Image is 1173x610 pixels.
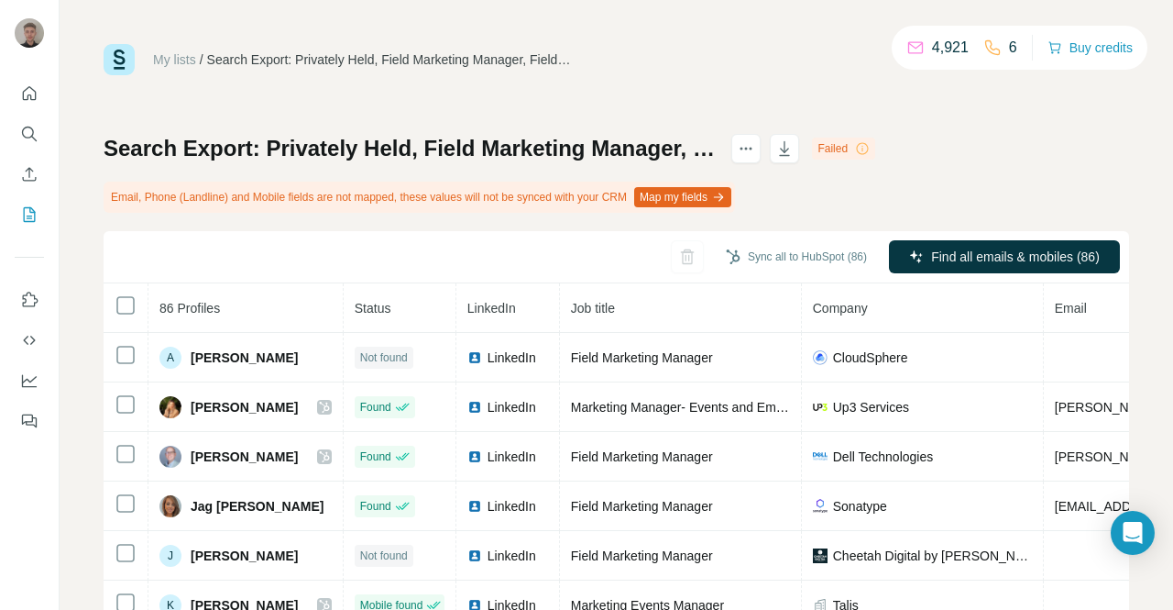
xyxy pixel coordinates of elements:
[488,547,536,565] span: LinkedIn
[355,301,391,316] span: Status
[360,399,391,416] span: Found
[191,547,298,565] span: [PERSON_NAME]
[159,396,181,418] img: Avatar
[153,52,196,67] a: My lists
[104,44,135,75] img: Surfe Logo
[15,198,44,231] button: My lists
[360,548,408,564] span: Not found
[467,301,516,316] span: LinkedIn
[200,50,203,69] li: /
[634,187,731,207] button: Map my fields
[571,499,713,514] span: Field Marketing Manager
[15,405,44,438] button: Feedback
[833,547,1032,565] span: Cheetah Digital by [PERSON_NAME]
[571,301,615,316] span: Job title
[833,398,909,416] span: Up3 Services
[812,138,875,160] div: Failed
[104,182,735,213] div: Email, Phone (Landline) and Mobile fields are not mapped, these values will not be synced with yo...
[488,448,536,466] span: LinkedIn
[467,400,482,415] img: LinkedIn logo
[813,301,868,316] span: Company
[15,324,44,357] button: Use Surfe API
[159,495,181,517] img: Avatar
[159,446,181,468] img: Avatar
[15,364,44,397] button: Dashboard
[207,50,574,69] div: Search Export: Privately Held, Field Marketing Manager, Field Marketing Specialist, Event Manager...
[488,398,536,416] span: LinkedIn
[571,400,891,415] span: Marketing Manager- Events and Employee Engagement
[191,398,298,416] span: [PERSON_NAME]
[1047,35,1133,61] button: Buy credits
[833,448,933,466] span: Dell Technologies
[159,347,181,369] div: A
[571,549,713,563] span: Field Marketing Manager
[15,158,44,191] button: Enrich CSV
[104,134,715,163] h1: Search Export: Privately Held, Field Marketing Manager, Field Marketing Specialist, Event Manager...
[813,499,828,512] img: company-logo
[813,549,828,563] img: company-logo
[159,301,220,316] span: 86 Profiles
[467,449,482,464] img: LinkedIn logo
[932,37,969,59] p: 4,921
[731,134,761,163] button: actions
[571,449,713,464] span: Field Marketing Manager
[813,400,828,415] img: company-logo
[488,349,536,367] span: LinkedIn
[15,18,44,48] img: Avatar
[488,497,536,516] span: LinkedIn
[360,349,408,366] span: Not found
[1009,37,1017,59] p: 6
[813,452,828,460] img: company-logo
[360,449,391,465] span: Found
[191,448,298,466] span: [PERSON_NAME]
[889,240,1120,273] button: Find all emails & mobiles (86)
[467,499,482,514] img: LinkedIn logo
[467,549,482,563] img: LinkedIn logo
[1111,511,1155,555] div: Open Intercom Messenger
[191,497,323,516] span: Jag [PERSON_NAME]
[15,77,44,110] button: Quick start
[571,350,713,365] span: Field Marketing Manager
[360,498,391,515] span: Found
[159,545,181,567] div: J
[15,117,44,150] button: Search
[931,248,1100,266] span: Find all emails & mobiles (86)
[713,243,880,271] button: Sync all to HubSpot (86)
[813,350,828,365] img: company-logo
[15,283,44,316] button: Use Surfe on LinkedIn
[1055,301,1087,316] span: Email
[833,349,908,367] span: CloudSphere
[467,350,482,365] img: LinkedIn logo
[833,497,887,516] span: Sonatype
[191,349,298,367] span: [PERSON_NAME]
